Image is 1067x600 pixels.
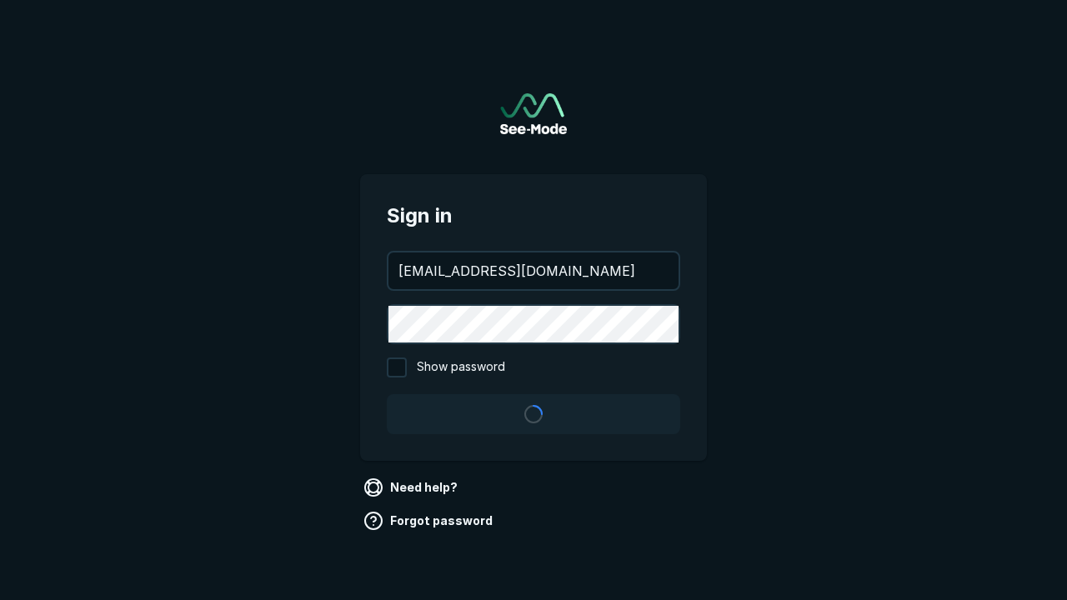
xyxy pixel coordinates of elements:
span: Sign in [387,201,680,231]
input: your@email.com [388,252,679,289]
a: Forgot password [360,507,499,534]
a: Go to sign in [500,93,567,134]
span: Show password [417,357,505,377]
a: Need help? [360,474,464,501]
img: See-Mode Logo [500,93,567,134]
